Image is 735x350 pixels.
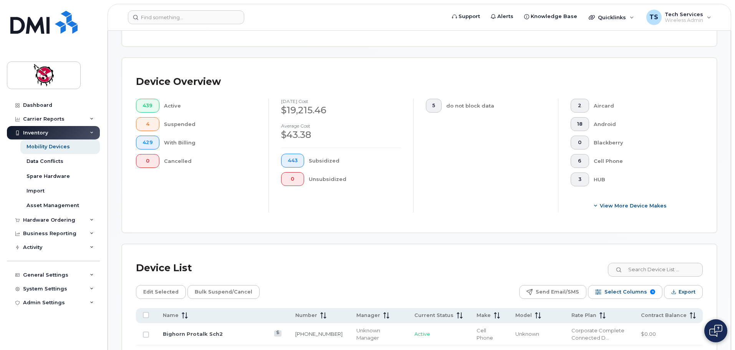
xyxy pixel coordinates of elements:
div: Cancelled [164,154,257,168]
span: Manager [356,312,380,319]
span: Unknown [515,331,539,337]
span: Alerts [497,13,513,20]
button: 443 [281,154,304,168]
span: Send Email/SMS [536,286,579,298]
span: 4 [142,121,153,127]
button: 6 [571,154,589,168]
span: 9 [650,289,655,294]
div: Device List [136,258,192,278]
div: $43.38 [281,128,401,141]
div: Aircard [594,99,691,113]
span: Cell Phone [477,327,493,341]
span: Wireless Admin [665,17,703,23]
span: 0 [288,176,298,182]
button: View More Device Makes [571,199,690,212]
span: 3 [577,176,583,182]
button: Select Columns 9 [588,285,662,299]
button: 429 [136,136,159,149]
button: 0 [571,136,589,149]
button: 5 [426,99,442,113]
a: Support [447,9,485,24]
button: 2 [571,99,589,113]
button: 0 [136,154,159,168]
div: Android [594,117,691,131]
span: 0 [577,139,583,146]
button: Send Email/SMS [519,285,586,299]
div: $19,215.46 [281,104,401,117]
button: 0 [281,172,304,186]
span: Name [163,312,179,319]
a: [PHONE_NUMBER] [295,331,343,337]
span: $0.00 [641,331,656,337]
span: Support [459,13,480,20]
span: Active [414,331,430,337]
input: Search Device List ... [608,263,703,277]
span: Rate Plan [571,312,596,319]
span: Select Columns [604,286,647,298]
span: Model [515,312,532,319]
span: View More Device Makes [600,202,667,209]
div: Subsidized [309,154,401,168]
input: Find something... [128,10,244,24]
div: Unsubsidized [309,172,401,186]
h4: [DATE] cost [281,99,401,104]
div: Blackberry [594,136,691,149]
span: Number [295,312,317,319]
button: 3 [571,173,589,186]
button: 439 [136,99,159,113]
a: Bighorn Protalk Sch2 [163,331,223,337]
div: do not block data [446,99,546,113]
span: Quicklinks [598,14,626,20]
span: Contract Balance [641,312,687,319]
button: Bulk Suspend/Cancel [187,285,260,299]
div: Active [164,99,257,113]
div: HUB [594,173,691,186]
div: Unknown Manager [356,327,401,341]
span: Edit Selected [143,286,179,298]
button: Export [664,285,703,299]
span: TS [649,13,658,22]
span: 0 [142,158,153,164]
button: Edit Selected [136,285,186,299]
button: 4 [136,117,159,131]
div: Device Overview [136,72,221,92]
span: Tech Services [665,11,703,17]
span: 443 [288,158,298,164]
span: 5 [432,103,435,109]
div: Cell Phone [594,154,691,168]
span: Export [679,286,695,298]
a: View Last Bill [274,330,281,336]
div: With Billing [164,136,257,149]
span: 2 [577,103,583,109]
span: Current Status [414,312,454,319]
span: Corporate Complete Connected Device [571,327,624,341]
span: 439 [142,103,153,109]
a: Alerts [485,9,519,24]
span: 429 [142,139,153,146]
h4: Average cost [281,123,401,128]
div: Tech Services [641,10,717,25]
button: 18 [571,117,589,131]
span: Make [477,312,491,319]
span: 6 [577,158,583,164]
span: 18 [577,121,583,127]
img: Open chat [709,325,722,337]
span: Bulk Suspend/Cancel [195,286,252,298]
div: Quicklinks [583,10,639,25]
a: Knowledge Base [519,9,583,24]
span: Knowledge Base [531,13,577,20]
div: Suspended [164,117,257,131]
